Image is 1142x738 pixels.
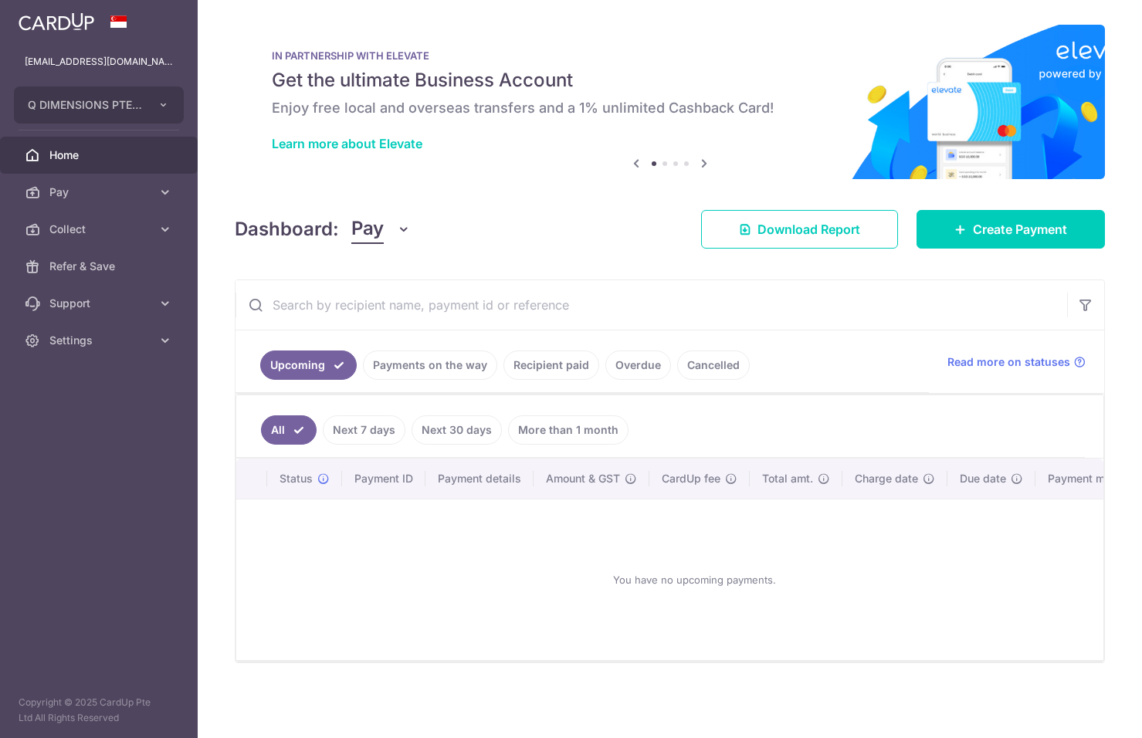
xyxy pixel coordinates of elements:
p: [EMAIL_ADDRESS][DOMAIN_NAME] [25,54,173,69]
span: Settings [49,333,151,348]
iframe: Opens a widget where you can find more information [1043,692,1127,730]
a: Overdue [605,350,671,380]
a: More than 1 month [508,415,629,445]
a: Download Report [701,210,898,249]
button: Pay [351,215,411,244]
a: Learn more about Elevate [272,136,422,151]
a: Upcoming [260,350,357,380]
a: Payments on the way [363,350,497,380]
a: Read more on statuses [947,354,1086,370]
span: CardUp fee [662,471,720,486]
span: Charge date [855,471,918,486]
div: You have no upcoming payments. [255,512,1134,648]
span: Due date [960,471,1006,486]
span: Download Report [757,220,860,239]
a: Cancelled [677,350,750,380]
span: Pay [49,184,151,200]
span: Read more on statuses [947,354,1070,370]
a: Create Payment [917,210,1105,249]
span: Pay [351,215,384,244]
span: Status [280,471,313,486]
span: Support [49,296,151,311]
span: Create Payment [973,220,1067,239]
img: Renovation banner [235,25,1105,179]
th: Payment details [425,459,534,499]
input: Search by recipient name, payment id or reference [236,280,1067,330]
button: Q DIMENSIONS PTE. LTD. [14,86,184,124]
span: Total amt. [762,471,813,486]
a: Recipient paid [503,350,599,380]
h4: Dashboard: [235,215,339,243]
th: Payment ID [342,459,425,499]
span: Home [49,147,151,163]
h6: Enjoy free local and overseas transfers and a 1% unlimited Cashback Card! [272,99,1068,117]
p: IN PARTNERSHIP WITH ELEVATE [272,49,1068,62]
span: Amount & GST [546,471,620,486]
a: All [261,415,317,445]
img: CardUp [19,12,94,31]
span: Collect [49,222,151,237]
h5: Get the ultimate Business Account [272,68,1068,93]
span: Q DIMENSIONS PTE. LTD. [28,97,142,113]
a: Next 30 days [412,415,502,445]
span: Refer & Save [49,259,151,274]
a: Next 7 days [323,415,405,445]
